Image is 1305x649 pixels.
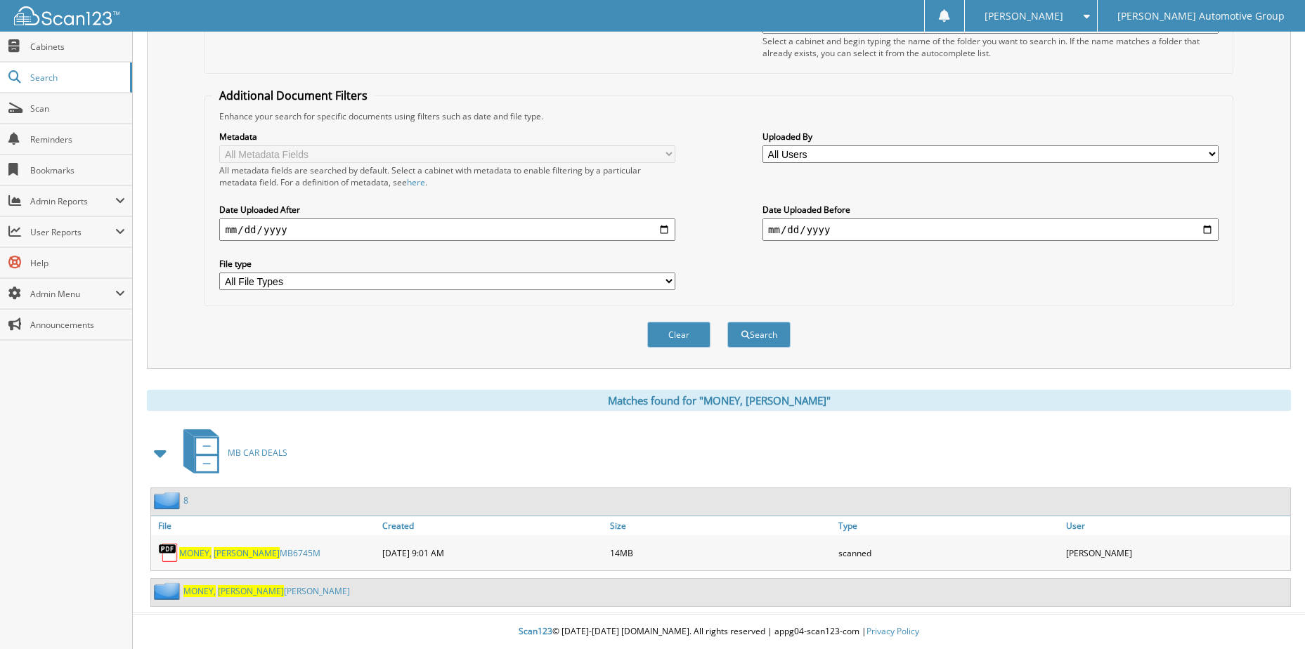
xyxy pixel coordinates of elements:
[30,103,125,114] span: Scan
[1063,516,1290,535] a: User
[30,226,115,238] span: User Reports
[183,585,350,597] a: MONEY, [PERSON_NAME][PERSON_NAME]
[218,585,284,597] span: [PERSON_NAME]
[228,447,287,459] span: MB CAR DEALS
[151,516,379,535] a: File
[30,41,125,53] span: Cabinets
[14,6,119,25] img: scan123-logo-white.svg
[154,492,183,509] img: folder2.png
[835,516,1063,535] a: Type
[379,539,606,567] div: [DATE] 9:01 AM
[179,547,320,559] a: MONEY, [PERSON_NAME]MB6745M
[175,425,287,480] a: MB CAR DEALS
[212,110,1225,122] div: Enhance your search for specific documents using filters such as date and file type.
[606,516,834,535] a: Size
[158,542,179,563] img: PDF.png
[379,516,606,535] a: Created
[30,195,115,207] span: Admin Reports
[835,539,1063,567] div: scanned
[30,164,125,176] span: Bookmarks
[762,204,1219,216] label: Date Uploaded Before
[762,218,1219,241] input: end
[154,582,183,600] img: folder2.png
[1117,12,1285,20] span: [PERSON_NAME] Automotive Group
[762,35,1219,59] div: Select a cabinet and begin typing the name of the folder you want to search in. If the name match...
[30,133,125,145] span: Reminders
[212,88,375,103] legend: Additional Document Filters
[647,322,710,348] button: Clear
[219,258,675,270] label: File type
[727,322,791,348] button: Search
[30,319,125,331] span: Announcements
[407,176,425,188] a: here
[1063,539,1290,567] div: [PERSON_NAME]
[219,218,675,241] input: start
[179,547,212,559] span: MONEY,
[985,12,1063,20] span: [PERSON_NAME]
[219,131,675,143] label: Metadata
[30,288,115,300] span: Admin Menu
[219,204,675,216] label: Date Uploaded After
[762,131,1219,143] label: Uploaded By
[133,615,1305,649] div: © [DATE]-[DATE] [DOMAIN_NAME]. All rights reserved | appg04-scan123-com |
[606,539,834,567] div: 14MB
[30,72,123,84] span: Search
[1235,582,1305,649] iframe: Chat Widget
[183,585,216,597] span: MONEY,
[30,257,125,269] span: Help
[219,164,675,188] div: All metadata fields are searched by default. Select a cabinet with metadata to enable filtering b...
[866,625,919,637] a: Privacy Policy
[183,494,188,506] a: 8
[214,547,280,559] span: [PERSON_NAME]
[147,390,1291,411] div: Matches found for "MONEY, [PERSON_NAME]"
[519,625,552,637] span: Scan123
